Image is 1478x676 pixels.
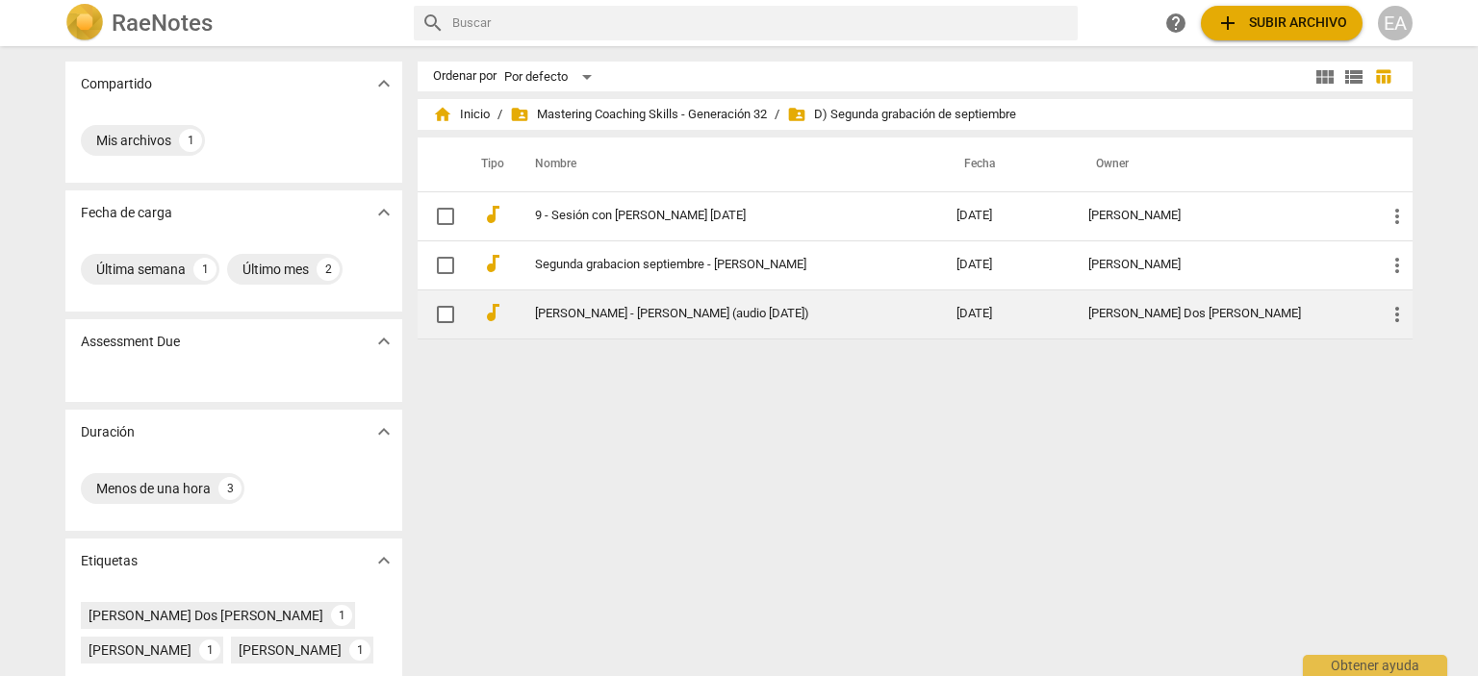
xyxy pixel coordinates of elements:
[1088,307,1355,321] div: [PERSON_NAME] Dos [PERSON_NAME]
[1386,254,1409,277] span: more_vert
[1073,138,1370,191] th: Owner
[941,240,1073,289] td: [DATE]
[372,549,395,572] span: expand_more
[481,203,504,226] span: audiotrack
[372,420,395,443] span: expand_more
[96,479,211,498] div: Menos de una hora
[1216,12,1347,35] span: Subir archivo
[1201,6,1363,40] button: Subir
[941,191,1073,240] td: [DATE]
[433,105,490,124] span: Inicio
[193,258,217,281] div: 1
[317,258,340,281] div: 2
[65,4,104,42] img: Logo
[65,4,398,42] a: LogoRaeNotes
[242,260,309,279] div: Último mes
[1374,67,1392,86] span: table_chart
[331,605,352,626] div: 1
[199,639,220,661] div: 1
[96,260,186,279] div: Última semana
[372,330,395,353] span: expand_more
[421,12,445,35] span: search
[81,74,152,94] p: Compartido
[497,108,502,122] span: /
[81,422,135,442] p: Duración
[1386,205,1409,228] span: more_vert
[433,69,497,84] div: Ordenar por
[89,640,191,660] div: [PERSON_NAME]
[112,10,213,37] h2: RaeNotes
[481,252,504,275] span: audiotrack
[1159,6,1193,40] a: Obtener ayuda
[535,209,887,223] a: 9 - Sesión con [PERSON_NAME] [DATE]
[218,477,242,500] div: 3
[179,129,202,152] div: 1
[369,546,398,575] button: Mostrar más
[941,289,1073,338] td: [DATE]
[369,327,398,356] button: Mostrar más
[510,105,529,124] span: folder_shared
[369,417,398,446] button: Mostrar más
[81,551,138,571] p: Etiquetas
[372,201,395,224] span: expand_more
[1216,12,1239,35] span: add
[941,138,1073,191] th: Fecha
[349,639,370,661] div: 1
[466,138,512,191] th: Tipo
[96,131,171,150] div: Mis archivos
[510,105,767,124] span: Mastering Coaching Skills - Generación 32
[372,72,395,95] span: expand_more
[775,108,779,122] span: /
[1378,6,1413,40] button: EA
[89,606,323,625] div: [PERSON_NAME] Dos [PERSON_NAME]
[1303,655,1447,676] div: Obtener ayuda
[1368,63,1397,91] button: Tabla
[1311,63,1339,91] button: Cuadrícula
[1313,65,1337,88] span: view_module
[369,198,398,227] button: Mostrar más
[452,8,1070,38] input: Buscar
[512,138,941,191] th: Nombre
[787,105,806,124] span: folder_shared
[1339,63,1368,91] button: Lista
[433,105,452,124] span: home
[1088,258,1355,272] div: [PERSON_NAME]
[81,203,172,223] p: Fecha de carga
[1164,12,1187,35] span: help
[481,301,504,324] span: audiotrack
[504,62,599,92] div: Por defecto
[535,258,887,272] a: Segunda grabacion septiembre - [PERSON_NAME]
[787,105,1016,124] span: D) Segunda grabación de septiembre
[1386,303,1409,326] span: more_vert
[239,640,342,660] div: [PERSON_NAME]
[1088,209,1355,223] div: [PERSON_NAME]
[1342,65,1365,88] span: view_list
[535,307,887,321] a: [PERSON_NAME] - [PERSON_NAME] (audio [DATE])
[369,69,398,98] button: Mostrar más
[81,332,180,352] p: Assessment Due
